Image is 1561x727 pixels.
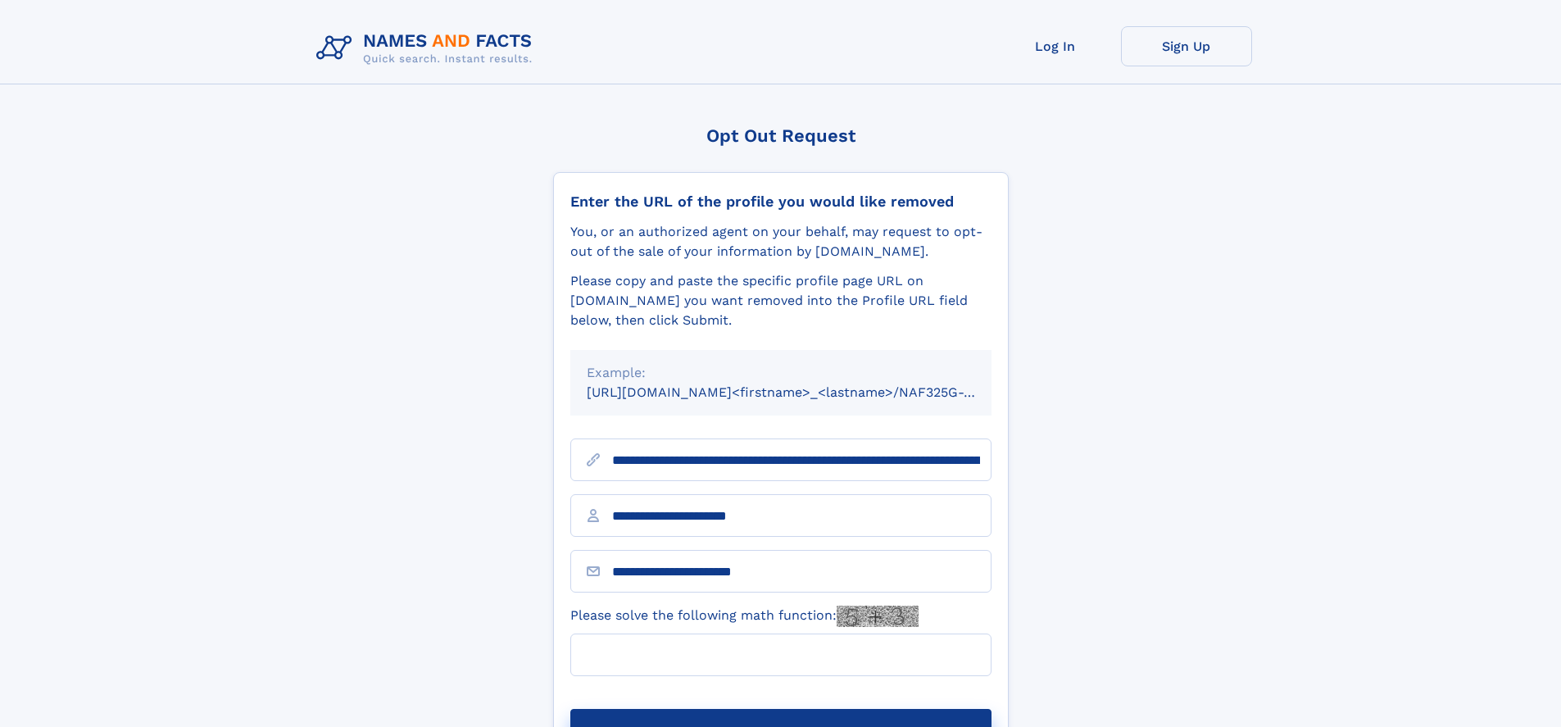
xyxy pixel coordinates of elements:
div: You, or an authorized agent on your behalf, may request to opt-out of the sale of your informatio... [570,222,992,261]
a: Log In [990,26,1121,66]
small: [URL][DOMAIN_NAME]<firstname>_<lastname>/NAF325G-xxxxxxxx [587,384,1023,400]
a: Sign Up [1121,26,1252,66]
div: Enter the URL of the profile you would like removed [570,193,992,211]
div: Please copy and paste the specific profile page URL on [DOMAIN_NAME] you want removed into the Pr... [570,271,992,330]
img: Logo Names and Facts [310,26,546,70]
label: Please solve the following math function: [570,606,919,627]
div: Opt Out Request [553,125,1009,146]
div: Example: [587,363,975,383]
